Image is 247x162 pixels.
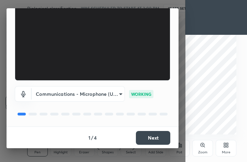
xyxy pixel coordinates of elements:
p: WORKING [131,91,151,97]
div: FHD Camera (33f1:1001) [32,86,125,102]
button: Next [136,131,170,145]
h4: / [91,134,93,141]
h4: 1 [88,134,90,141]
h4: 4 [94,134,97,141]
div: More [222,151,230,154]
div: Zoom [198,151,207,154]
